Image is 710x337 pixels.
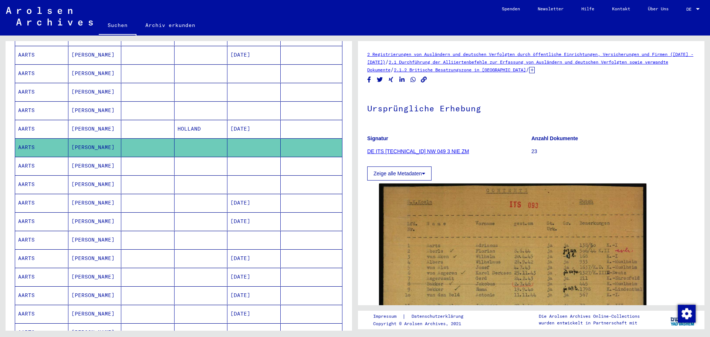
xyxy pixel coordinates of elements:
h1: Ursprüngliche Erhebung [367,91,695,124]
mat-cell: [PERSON_NAME] [68,231,122,249]
button: Share on Xing [387,75,395,84]
b: Anzahl Dokumente [531,135,578,141]
mat-cell: AARTS [15,249,68,267]
mat-cell: AARTS [15,212,68,230]
button: Share on Twitter [376,75,384,84]
mat-cell: [PERSON_NAME] [68,268,122,286]
a: Archiv erkunden [136,16,204,34]
button: Zeige alle Metadaten [367,166,432,181]
img: yv_logo.png [669,310,697,329]
img: Zustimmung ändern [678,305,696,323]
p: 23 [531,148,695,155]
span: DE [686,7,694,12]
button: Copy link [420,75,428,84]
img: Arolsen_neg.svg [6,7,93,26]
mat-cell: AARTS [15,157,68,175]
a: 2 Registrierungen von Ausländern und deutschen Verfolgten durch öffentliche Einrichtungen, Versic... [367,51,693,65]
mat-cell: [PERSON_NAME] [68,120,122,138]
mat-cell: [DATE] [227,46,281,64]
mat-cell: [PERSON_NAME] [68,212,122,230]
mat-cell: AARTS [15,175,68,193]
p: Copyright © Arolsen Archives, 2021 [373,320,472,327]
a: 2.1 Durchführung der Alliiertenbefehle zur Erfassung von Ausländern und deutschen Verfolgten sowi... [367,59,668,73]
mat-cell: AARTS [15,231,68,249]
mat-cell: [DATE] [227,249,281,267]
mat-cell: [PERSON_NAME] [68,286,122,304]
a: Impressum [373,313,402,320]
mat-cell: [PERSON_NAME] [68,46,122,64]
mat-cell: HOLLAND [175,120,228,138]
mat-cell: [DATE] [227,268,281,286]
button: Share on LinkedIn [398,75,406,84]
mat-cell: [PERSON_NAME] [68,138,122,156]
mat-cell: [PERSON_NAME] [68,175,122,193]
mat-cell: [PERSON_NAME] [68,305,122,323]
a: DE ITS [TECHNICAL_ID] NW 049 3 NIE ZM [367,148,469,154]
a: Suchen [99,16,136,36]
mat-cell: AARTS [15,194,68,212]
a: 2.1.2 Britische Besatzungszone in [GEOGRAPHIC_DATA] [394,67,526,73]
button: Share on WhatsApp [409,75,417,84]
mat-cell: [PERSON_NAME] [68,249,122,267]
mat-cell: AARTS [15,120,68,138]
mat-cell: [PERSON_NAME] [68,194,122,212]
mat-cell: AARTS [15,138,68,156]
a: Datenschutzerklärung [406,313,472,320]
span: / [385,58,389,65]
div: | [373,313,472,320]
span: / [390,66,394,73]
mat-cell: [DATE] [227,286,281,304]
mat-cell: AARTS [15,268,68,286]
b: Signatur [367,135,388,141]
p: Die Arolsen Archives Online-Collections [539,313,640,320]
mat-cell: [PERSON_NAME] [68,157,122,175]
mat-cell: AARTS [15,286,68,304]
p: wurden entwickelt in Partnerschaft mit [539,320,640,326]
mat-cell: AARTS [15,46,68,64]
mat-cell: [DATE] [227,120,281,138]
mat-cell: AARTS [15,101,68,119]
mat-cell: AARTS [15,64,68,82]
mat-cell: [PERSON_NAME] [68,83,122,101]
mat-cell: AARTS [15,83,68,101]
button: Share on Facebook [365,75,373,84]
mat-cell: AARTS [15,305,68,323]
mat-cell: [DATE] [227,194,281,212]
mat-cell: [PERSON_NAME] [68,64,122,82]
span: / [526,66,529,73]
mat-cell: [PERSON_NAME] [68,101,122,119]
mat-cell: [DATE] [227,305,281,323]
mat-cell: [DATE] [227,212,281,230]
